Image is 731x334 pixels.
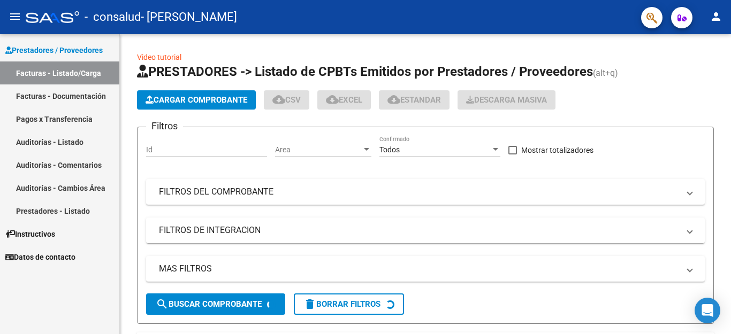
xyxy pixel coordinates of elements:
span: Estandar [387,95,441,105]
span: EXCEL [326,95,362,105]
button: Cargar Comprobante [137,90,256,110]
mat-expansion-panel-header: MAS FILTROS [146,256,705,282]
span: Prestadores / Proveedores [5,44,103,56]
span: Todos [379,145,400,154]
mat-panel-title: FILTROS DEL COMPROBANTE [159,186,679,198]
mat-panel-title: FILTROS DE INTEGRACION [159,224,679,236]
mat-expansion-panel-header: FILTROS DEL COMPROBANTE [146,179,705,205]
mat-icon: cloud_download [326,93,339,106]
mat-icon: cloud_download [272,93,285,106]
mat-icon: menu [9,10,21,23]
span: CSV [272,95,301,105]
mat-icon: search [156,298,169,310]
span: - [PERSON_NAME] [141,5,237,29]
button: Estandar [379,90,450,110]
span: (alt+q) [593,68,618,78]
mat-icon: delete [303,298,316,310]
mat-icon: cloud_download [387,93,400,106]
span: Borrar Filtros [303,299,380,309]
span: PRESTADORES -> Listado de CPBTs Emitidos por Prestadores / Proveedores [137,64,593,79]
h3: Filtros [146,119,183,134]
mat-expansion-panel-header: FILTROS DE INTEGRACION [146,218,705,243]
span: - consalud [85,5,141,29]
button: Buscar Comprobante [146,293,285,315]
a: Video tutorial [137,53,181,61]
mat-icon: person [710,10,722,23]
span: Area [275,145,362,154]
span: Mostrar totalizadores [521,144,593,157]
span: Buscar Comprobante [156,299,262,309]
span: Instructivos [5,228,55,240]
button: Borrar Filtros [294,293,404,315]
span: Cargar Comprobante [146,95,247,105]
button: CSV [264,90,309,110]
button: Descarga Masiva [458,90,555,110]
button: EXCEL [317,90,371,110]
span: Datos de contacto [5,251,75,263]
mat-panel-title: MAS FILTROS [159,263,679,275]
span: Descarga Masiva [466,95,547,105]
div: Open Intercom Messenger [695,298,720,323]
app-download-masive: Descarga masiva de comprobantes (adjuntos) [458,90,555,110]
